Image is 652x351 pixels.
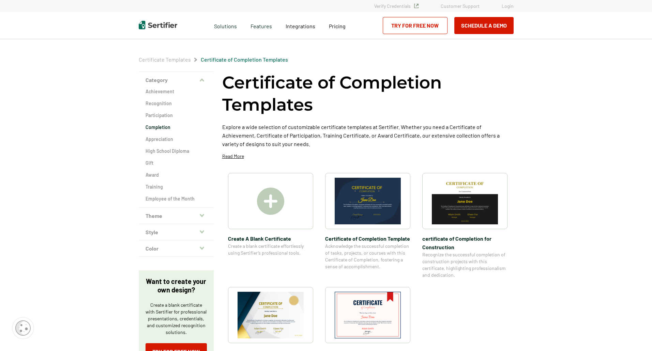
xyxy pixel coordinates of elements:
[325,243,410,270] span: Acknowledge the successful completion of tasks, projects, or courses with this Certificate of Com...
[146,112,207,119] a: Participation
[335,178,401,224] img: Certificate of Completion Template
[214,21,237,30] span: Solutions
[335,292,401,338] img: Certificate of Completion​ for Internships
[374,3,419,9] a: Verify Credentials
[422,234,507,251] span: certificate of Completion for Construction
[329,23,346,29] span: Pricing
[146,88,207,95] a: Achievement
[286,23,315,29] span: Integrations
[139,240,214,257] button: Color
[146,277,207,294] p: Want to create your own design?
[325,173,410,278] a: Certificate of Completion TemplateCertificate of Completion TemplateAcknowledge the successful co...
[432,178,498,224] img: certificate of Completion for Construction
[146,184,207,190] a: Training
[329,21,346,30] a: Pricing
[139,208,214,224] button: Theme
[146,124,207,131] a: Completion
[228,243,313,256] span: Create a blank certificate effortlessly using Sertifier’s professional tools.
[146,195,207,202] a: Employee of the Month
[139,88,214,208] div: Category
[422,251,507,278] span: Recognize the successful completion of construction projects with this certificate, highlighting ...
[618,318,652,351] iframe: Chat Widget
[414,4,419,8] img: Verified
[222,123,514,148] p: Explore a wide selection of customizable certificate templates at Sertifier. Whether you need a C...
[222,71,514,116] h1: Certificate of Completion Templates
[422,173,507,278] a: certificate of Completion for Constructioncertificate of Completion for ConstructionRecognize the...
[15,320,31,336] img: Cookie Popup Icon
[146,136,207,143] a: Appreciation
[502,3,514,9] a: Login
[441,3,480,9] a: Customer Support
[257,188,284,215] img: Create A Blank Certificate
[222,153,244,160] p: Read More
[146,172,207,178] a: Award
[139,224,214,240] button: Style
[146,148,207,155] a: High School Diploma
[146,100,207,107] a: Recognition
[454,17,514,34] button: Schedule a Demo
[325,234,410,243] span: Certificate of Completion Template
[139,56,191,63] a: Certificate Templates
[139,72,214,88] button: Category
[286,21,315,30] a: Integrations
[251,21,272,30] span: Features
[146,160,207,166] a: Gift
[139,56,288,63] div: Breadcrumb
[383,17,448,34] a: Try for Free Now
[228,234,313,243] span: Create A Blank Certificate
[146,302,207,336] p: Create a blank certificate with Sertifier for professional presentations, credentials, and custom...
[139,21,177,29] img: Sertifier | Digital Credentialing Platform
[201,56,288,63] a: Certificate of Completion Templates
[238,292,304,338] img: Certificate of Completion​ for Architect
